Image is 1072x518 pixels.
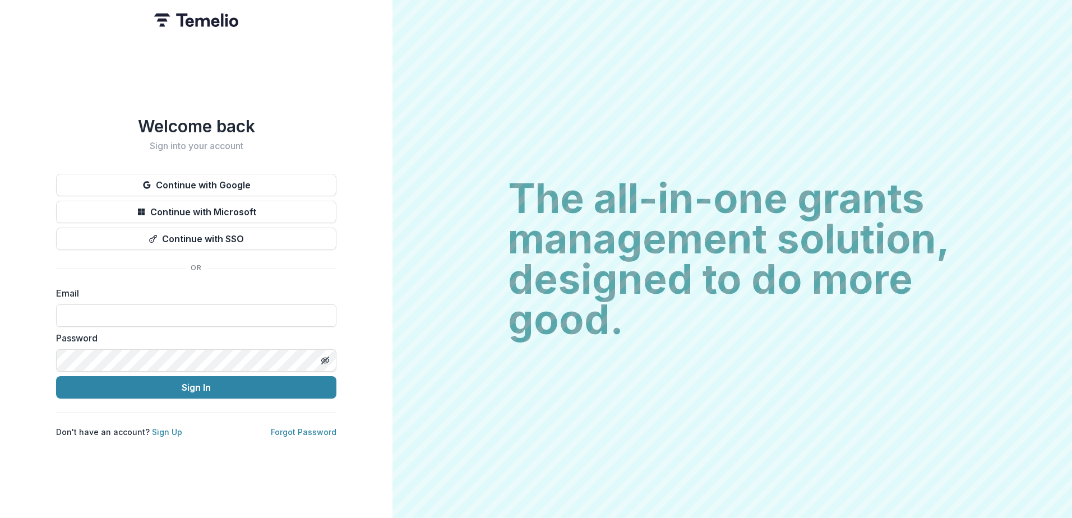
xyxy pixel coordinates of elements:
img: Temelio [154,13,238,27]
h2: Sign into your account [56,141,336,151]
button: Sign In [56,376,336,399]
a: Forgot Password [271,427,336,437]
button: Continue with Google [56,174,336,196]
a: Sign Up [152,427,182,437]
p: Don't have an account? [56,426,182,438]
h1: Welcome back [56,116,336,136]
button: Toggle password visibility [316,351,334,369]
label: Email [56,286,330,300]
label: Password [56,331,330,345]
button: Continue with SSO [56,228,336,250]
button: Continue with Microsoft [56,201,336,223]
